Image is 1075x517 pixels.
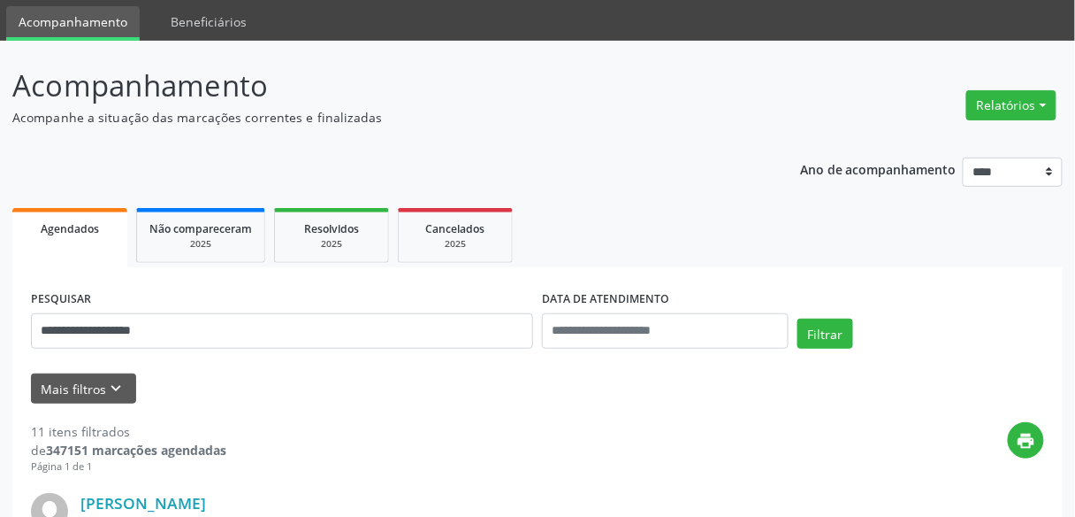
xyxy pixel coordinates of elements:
span: Cancelados [426,221,485,236]
a: Acompanhamento [6,6,140,41]
button: Relatórios [966,90,1056,120]
span: Resolvidos [304,221,359,236]
a: Beneficiários [158,6,259,37]
i: print [1017,431,1036,451]
div: 2025 [411,237,499,251]
div: de [31,441,226,459]
p: Acompanhe a situação das marcações correntes e finalizadas [12,108,748,127]
span: Não compareceram [149,221,252,236]
label: DATA DE ATENDIMENTO [542,286,669,313]
p: Acompanhamento [12,64,748,108]
i: keyboard_arrow_down [107,379,126,398]
div: 2025 [287,237,376,251]
a: [PERSON_NAME] [80,493,206,513]
button: Filtrar [797,319,853,349]
strong: 347151 marcações agendadas [46,442,226,459]
button: print [1008,422,1044,459]
div: Página 1 de 1 [31,459,226,475]
button: Mais filtroskeyboard_arrow_down [31,374,136,405]
label: PESQUISAR [31,286,91,313]
span: Agendados [41,221,99,236]
p: Ano de acompanhamento [800,158,957,180]
div: 11 itens filtrados [31,422,226,441]
div: 2025 [149,237,252,251]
